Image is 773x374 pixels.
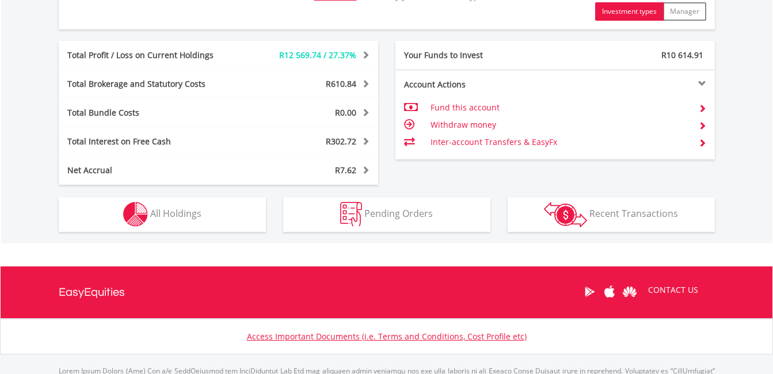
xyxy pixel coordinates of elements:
[123,202,148,227] img: holdings-wht.png
[663,2,706,21] button: Manager
[283,197,490,232] button: Pending Orders
[340,202,362,227] img: pending_instructions-wht.png
[589,207,678,220] span: Recent Transactions
[59,197,266,232] button: All Holdings
[595,2,664,21] button: Investment types
[508,197,715,232] button: Recent Transactions
[335,107,356,118] span: R0.00
[59,266,125,318] a: EasyEquities
[326,136,356,147] span: R302.72
[580,274,600,310] a: Google Play
[600,274,620,310] a: Apple
[335,165,356,175] span: R7.62
[59,107,245,119] div: Total Bundle Costs
[150,207,201,220] span: All Holdings
[431,99,689,116] td: Fund this account
[544,202,587,227] img: transactions-zar-wht.png
[395,79,555,90] div: Account Actions
[620,274,640,310] a: Huawei
[247,331,527,342] a: Access Important Documents (i.e. Terms and Conditions, Cost Profile etc)
[431,116,689,133] td: Withdraw money
[661,49,703,60] span: R10 614.91
[431,133,689,151] td: Inter-account Transfers & EasyFx
[59,78,245,90] div: Total Brokerage and Statutory Costs
[279,49,356,60] span: R12 569.74 / 27.37%
[59,165,245,176] div: Net Accrual
[640,274,706,306] a: CONTACT US
[59,136,245,147] div: Total Interest on Free Cash
[364,207,433,220] span: Pending Orders
[395,49,555,61] div: Your Funds to Invest
[59,49,245,61] div: Total Profit / Loss on Current Holdings
[326,78,356,89] span: R610.84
